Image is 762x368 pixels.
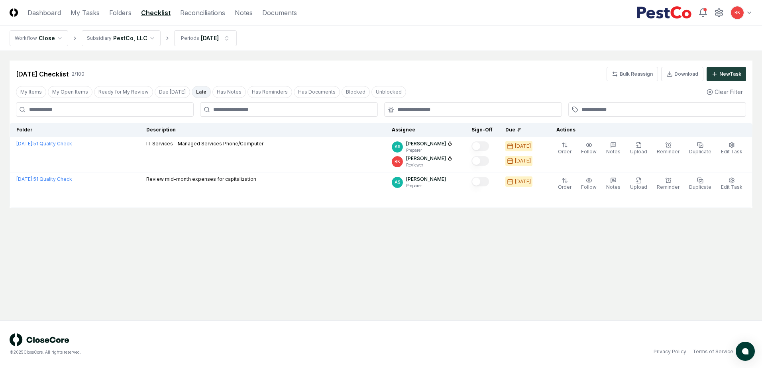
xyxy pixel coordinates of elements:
span: RK [395,159,400,164]
button: atlas-launcher [736,342,755,361]
span: Reminder [657,184,680,190]
button: Ready for My Review [94,86,153,98]
th: Assignee [385,123,465,137]
span: Follow [581,149,597,155]
p: Reviewer [406,162,452,168]
div: New Task [719,70,741,78]
span: Follow [581,184,597,190]
a: Checklist [141,8,171,18]
div: Actions [550,126,746,133]
button: Notes [605,176,622,192]
button: Due Today [155,86,190,98]
th: Folder [10,123,140,137]
div: [DATE] [515,143,531,150]
a: Terms of Service [693,348,733,355]
div: Workflow [15,35,37,42]
button: Mark complete [471,177,489,186]
p: [PERSON_NAME] [406,176,446,183]
p: Review mid-month expenses for capitalization [146,176,256,183]
button: Unblocked [371,86,406,98]
p: Preparer [406,183,446,189]
a: [DATE]:51 Quality Check [16,176,72,182]
span: Upload [630,149,647,155]
a: [DATE]:51 Quality Check [16,141,72,147]
a: Dashboard [27,8,61,18]
button: Bulk Reassign [607,67,658,81]
button: My Items [16,86,46,98]
button: Edit Task [719,176,744,192]
img: Logo [10,8,18,17]
button: Late [192,86,211,98]
div: [DATE] Checklist [16,69,69,79]
p: [PERSON_NAME] [406,140,446,147]
button: Periods[DATE] [174,30,237,46]
span: Edit Task [721,184,742,190]
span: Reminder [657,149,680,155]
p: [PERSON_NAME] [406,155,446,162]
div: [DATE] [515,157,531,164]
div: 2 / 100 [72,70,84,78]
span: Duplicate [689,184,711,190]
div: Periods [181,35,199,42]
button: Has Documents [294,86,340,98]
button: Edit Task [719,140,744,157]
div: Subsidiary [87,35,112,42]
span: [DATE] : [16,141,33,147]
span: Edit Task [721,149,742,155]
span: AS [395,179,400,185]
button: Upload [628,140,649,157]
span: RK [735,10,740,16]
button: Duplicate [687,140,713,157]
div: Due [505,126,537,133]
button: Reminder [655,140,681,157]
th: Sign-Off [465,123,499,137]
button: Blocked [342,86,370,98]
span: [DATE] : [16,176,33,182]
button: Reminder [655,176,681,192]
button: Clear Filter [703,84,746,99]
button: Upload [628,176,649,192]
button: Has Notes [212,86,246,98]
a: Reconciliations [180,8,225,18]
div: [DATE] [515,178,531,185]
button: My Open Items [48,86,92,98]
button: Mark complete [471,141,489,151]
p: IT Services - Managed Services Phone/Computer [146,140,263,147]
span: Duplicate [689,149,711,155]
span: Notes [606,184,621,190]
button: Download [661,67,703,81]
button: Follow [579,176,598,192]
span: Upload [630,184,647,190]
span: Notes [606,149,621,155]
button: Order [556,176,573,192]
button: NewTask [707,67,746,81]
span: Order [558,149,571,155]
a: Folders [109,8,132,18]
button: Follow [579,140,598,157]
a: My Tasks [71,8,100,18]
span: Order [558,184,571,190]
button: Duplicate [687,176,713,192]
button: Notes [605,140,622,157]
div: © 2025 CloseCore. All rights reserved. [10,349,381,355]
nav: breadcrumb [10,30,237,46]
button: Mark complete [471,156,489,166]
img: logo [10,333,69,346]
img: PestCo logo [636,6,692,19]
div: [DATE] [201,34,219,42]
span: AS [395,144,400,150]
p: Preparer [406,147,452,153]
button: Order [556,140,573,157]
button: Has Reminders [247,86,292,98]
a: Documents [262,8,297,18]
button: RK [730,6,744,20]
a: Notes [235,8,253,18]
th: Description [140,123,385,137]
a: Privacy Policy [654,348,686,355]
